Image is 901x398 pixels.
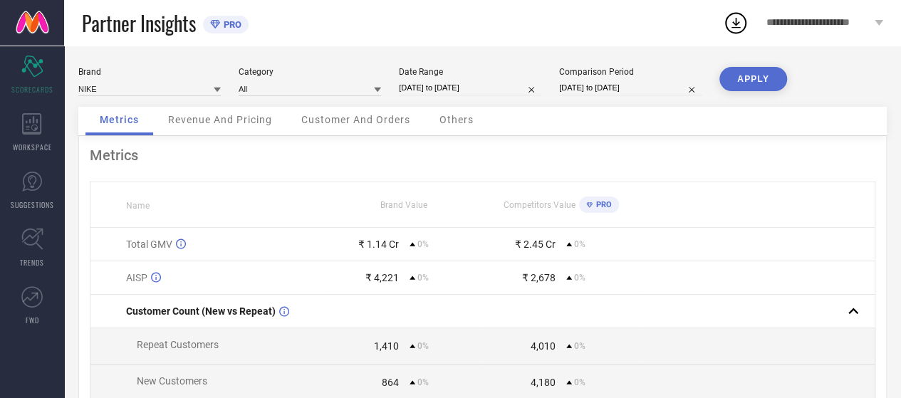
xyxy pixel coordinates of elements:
[719,67,787,91] button: APPLY
[137,375,207,387] span: New Customers
[82,9,196,38] span: Partner Insights
[417,239,429,249] span: 0%
[574,341,585,351] span: 0%
[574,273,585,283] span: 0%
[126,201,150,211] span: Name
[137,339,219,350] span: Repeat Customers
[380,200,427,210] span: Brand Value
[531,377,556,388] div: 4,180
[90,147,875,164] div: Metrics
[26,315,39,325] span: FWD
[574,377,585,387] span: 0%
[20,257,44,268] span: TRENDS
[382,377,399,388] div: 864
[100,114,139,125] span: Metrics
[399,67,541,77] div: Date Range
[11,84,53,95] span: SCORECARDS
[365,272,399,283] div: ₹ 4,221
[239,67,381,77] div: Category
[417,341,429,351] span: 0%
[439,114,474,125] span: Others
[301,114,410,125] span: Customer And Orders
[504,200,576,210] span: Competitors Value
[559,80,702,95] input: Select comparison period
[126,272,147,283] span: AISP
[126,239,172,250] span: Total GMV
[723,10,749,36] div: Open download list
[220,19,241,30] span: PRO
[531,340,556,352] div: 4,010
[417,273,429,283] span: 0%
[593,200,612,209] span: PRO
[126,305,276,317] span: Customer Count (New vs Repeat)
[374,340,399,352] div: 1,410
[559,67,702,77] div: Comparison Period
[417,377,429,387] span: 0%
[11,199,54,210] span: SUGGESTIONS
[168,114,272,125] span: Revenue And Pricing
[399,80,541,95] input: Select date range
[13,142,52,152] span: WORKSPACE
[515,239,556,250] div: ₹ 2.45 Cr
[358,239,399,250] div: ₹ 1.14 Cr
[78,67,221,77] div: Brand
[522,272,556,283] div: ₹ 2,678
[574,239,585,249] span: 0%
